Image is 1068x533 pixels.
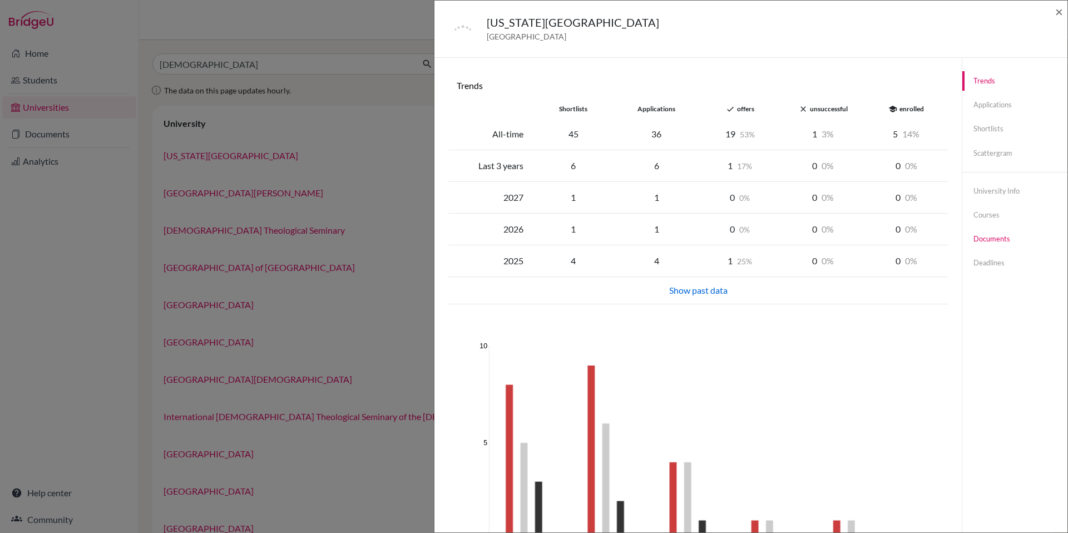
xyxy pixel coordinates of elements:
[532,159,615,172] div: 6
[905,192,917,203] span: 0
[448,191,532,204] div: 2027
[448,254,532,268] div: 2025
[782,254,865,268] div: 0
[865,127,948,141] div: 5
[737,105,754,113] span: offers
[615,223,698,236] div: 1
[822,129,834,139] span: 3
[822,192,834,203] span: 0
[698,159,782,172] div: 1
[698,127,782,141] div: 19
[448,223,532,236] div: 2026
[615,191,698,204] div: 1
[782,159,865,172] div: 0
[905,224,917,234] span: 0
[698,191,782,204] div: 0
[865,223,948,236] div: 0
[532,223,615,236] div: 1
[532,254,615,268] div: 4
[739,225,750,234] span: 0
[782,223,865,236] div: 0
[448,159,532,172] div: Last 3 years
[726,105,735,113] i: done
[487,14,659,31] h5: [US_STATE][GEOGRAPHIC_DATA]
[962,119,1067,139] a: Shortlists
[479,342,487,350] text: 10
[457,80,940,91] h6: Trends
[962,253,1067,273] a: Deadlines
[615,127,698,141] div: 36
[899,105,924,113] span: enrolled
[455,284,941,297] div: Show past data
[448,127,532,141] div: All-time
[698,223,782,236] div: 0
[822,224,834,234] span: 0
[615,254,698,268] div: 4
[487,31,659,42] span: [GEOGRAPHIC_DATA]
[799,105,808,113] i: close
[865,159,948,172] div: 0
[483,440,487,447] text: 5
[532,127,615,141] div: 45
[740,130,755,139] span: 53
[962,205,1067,225] a: Courses
[615,159,698,172] div: 6
[782,127,865,141] div: 1
[962,95,1067,115] a: Applications
[782,191,865,204] div: 0
[810,105,848,113] span: unsuccessful
[962,144,1067,163] a: Scattergram
[737,161,752,171] span: 17
[737,256,752,266] span: 25
[822,160,834,171] span: 0
[698,254,782,268] div: 1
[962,229,1067,249] a: Documents
[902,129,919,139] span: 14
[739,193,750,203] span: 0
[532,191,615,204] div: 1
[905,255,917,266] span: 0
[888,105,897,113] i: school
[865,254,948,268] div: 0
[865,191,948,204] div: 0
[962,181,1067,201] a: University info
[962,71,1067,91] a: Trends
[822,255,834,266] span: 0
[532,104,615,114] div: shortlists
[1055,5,1063,18] button: Close
[615,104,698,114] div: applications
[1055,3,1063,19] span: ×
[905,160,917,171] span: 0
[448,14,478,44] img: default-university-logo-42dd438d0b49c2174d4c41c49dcd67eec2da6d16b3a2f6d5de70cc347232e317.png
